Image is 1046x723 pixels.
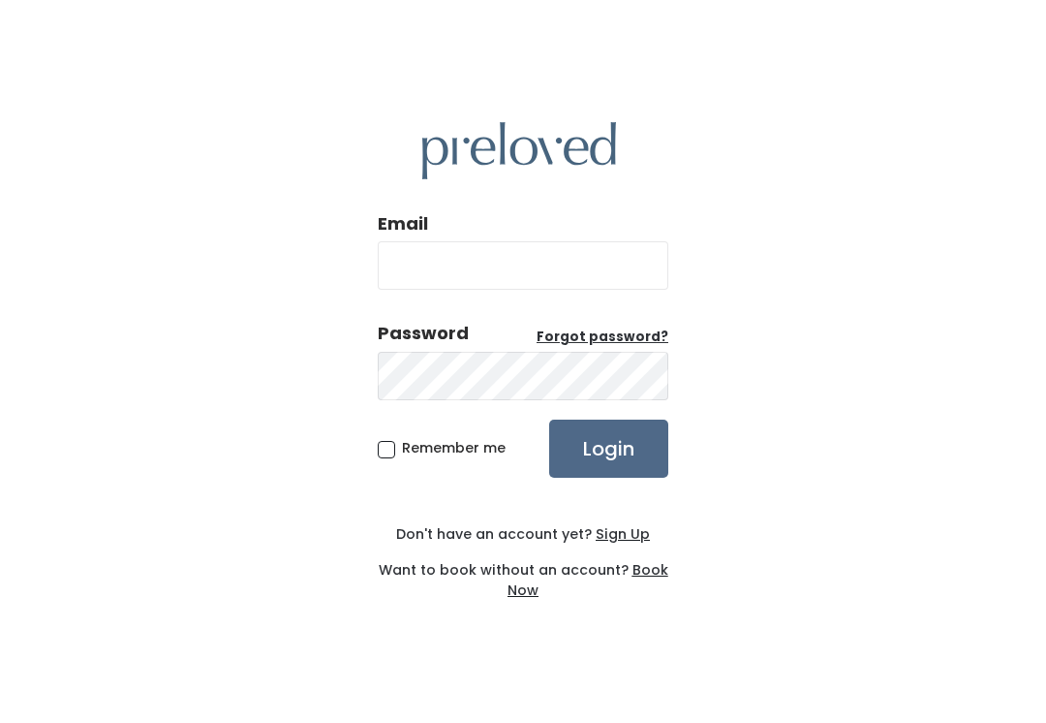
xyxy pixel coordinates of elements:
[537,328,668,346] u: Forgot password?
[422,122,616,179] img: preloved logo
[378,524,668,545] div: Don't have an account yet?
[378,321,469,346] div: Password
[549,420,668,478] input: Login
[508,560,668,600] a: Book Now
[378,211,428,236] label: Email
[592,524,650,544] a: Sign Up
[537,328,668,347] a: Forgot password?
[596,524,650,544] u: Sign Up
[378,545,668,601] div: Want to book without an account?
[402,438,506,457] span: Remember me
